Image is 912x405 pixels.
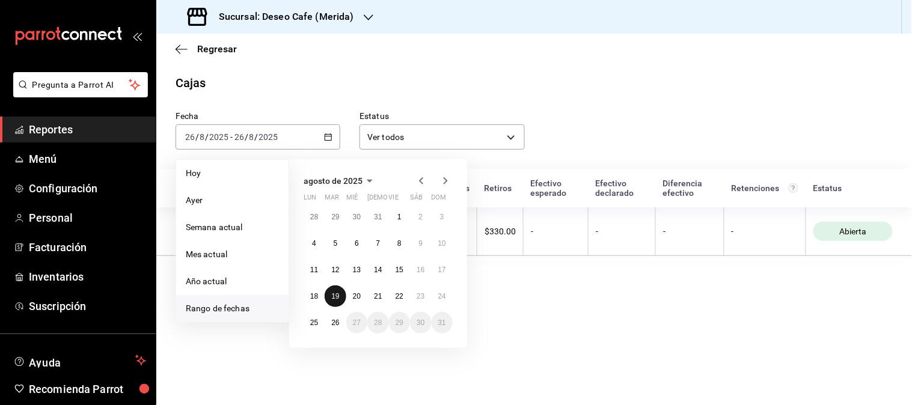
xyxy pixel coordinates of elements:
button: 26 de agosto de 2025 [325,312,346,333]
abbr: 31 de julio de 2025 [374,213,382,221]
abbr: 24 de agosto de 2025 [438,292,446,300]
abbr: 13 de agosto de 2025 [353,266,361,274]
button: 18 de agosto de 2025 [304,285,325,307]
button: 11 de agosto de 2025 [304,259,325,281]
abbr: sábado [410,193,423,206]
a: Pregunta a Parrot AI [8,87,148,100]
abbr: 26 de agosto de 2025 [331,318,339,327]
abbr: miércoles [346,193,358,206]
button: 23 de agosto de 2025 [410,285,431,307]
button: 31 de julio de 2025 [367,206,388,228]
button: agosto de 2025 [304,174,377,188]
button: 4 de agosto de 2025 [304,233,325,254]
button: 28 de julio de 2025 [304,206,325,228]
button: 30 de agosto de 2025 [410,312,431,333]
abbr: domingo [432,193,447,206]
span: / [195,132,199,142]
abbr: 27 de agosto de 2025 [353,318,361,327]
abbr: 19 de agosto de 2025 [331,292,339,300]
div: Diferencia efectivo [663,178,717,198]
span: Personal [29,210,146,226]
button: 6 de agosto de 2025 [346,233,367,254]
input: ---- [259,132,279,142]
abbr: 14 de agosto de 2025 [374,266,382,274]
button: 29 de agosto de 2025 [389,312,410,333]
abbr: 11 de agosto de 2025 [310,266,318,274]
abbr: 28 de agosto de 2025 [374,318,382,327]
span: Recomienda Parrot [29,381,146,397]
button: 15 de agosto de 2025 [389,259,410,281]
abbr: 31 de agosto de 2025 [438,318,446,327]
span: Suscripción [29,298,146,314]
input: -- [199,132,205,142]
abbr: 15 de agosto de 2025 [396,266,403,274]
button: 27 de agosto de 2025 [346,312,367,333]
span: - [230,132,233,142]
button: 8 de agosto de 2025 [389,233,410,254]
abbr: lunes [304,193,316,206]
span: agosto de 2025 [304,176,363,186]
button: 30 de julio de 2025 [346,206,367,228]
abbr: 30 de agosto de 2025 [417,318,424,327]
input: -- [185,132,195,142]
span: Configuración [29,180,146,196]
button: 31 de agosto de 2025 [432,312,453,333]
abbr: 23 de agosto de 2025 [417,292,424,300]
div: Efectivo esperado [531,178,581,198]
abbr: 9 de agosto de 2025 [418,239,423,248]
abbr: 4 de agosto de 2025 [312,239,316,248]
span: / [205,132,209,142]
span: Semana actual [186,221,279,234]
abbr: 10 de agosto de 2025 [438,239,446,248]
div: Ver todos [360,124,524,150]
div: - [596,227,648,236]
button: 16 de agosto de 2025 [410,259,431,281]
span: Pregunta a Parrot AI [32,79,129,91]
button: 21 de agosto de 2025 [367,285,388,307]
span: Ayer [186,194,279,207]
h3: Sucursal: Deseo Cafe (Merida) [209,10,354,24]
button: 22 de agosto de 2025 [389,285,410,307]
abbr: 25 de agosto de 2025 [310,318,318,327]
div: Retenciones [731,183,798,193]
abbr: 21 de agosto de 2025 [374,292,382,300]
abbr: 20 de agosto de 2025 [353,292,361,300]
abbr: 17 de agosto de 2025 [438,266,446,274]
span: Mes actual [186,248,279,261]
span: Regresar [197,43,237,55]
button: 7 de agosto de 2025 [367,233,388,254]
span: Rango de fechas [186,302,279,315]
abbr: 22 de agosto de 2025 [396,292,403,300]
button: open_drawer_menu [132,31,142,41]
span: Año actual [186,275,279,288]
button: 14 de agosto de 2025 [367,259,388,281]
button: 5 de agosto de 2025 [325,233,346,254]
button: 17 de agosto de 2025 [432,259,453,281]
abbr: jueves [367,193,438,206]
span: Ayuda [29,353,130,368]
div: Estatus [813,183,893,193]
span: / [255,132,259,142]
div: Retiros [485,183,516,193]
abbr: 5 de agosto de 2025 [334,239,338,248]
span: / [245,132,248,142]
span: Menú [29,151,146,167]
abbr: viernes [389,193,399,206]
svg: Total de retenciones de propinas registradas [789,183,798,193]
abbr: 18 de agosto de 2025 [310,292,318,300]
button: 19 de agosto de 2025 [325,285,346,307]
abbr: 8 de agosto de 2025 [397,239,402,248]
button: 25 de agosto de 2025 [304,312,325,333]
label: Fecha [176,112,340,121]
input: -- [249,132,255,142]
abbr: 1 de agosto de 2025 [397,213,402,221]
label: Estatus [360,112,524,121]
abbr: 16 de agosto de 2025 [417,266,424,274]
abbr: 29 de julio de 2025 [331,213,339,221]
button: 1 de agosto de 2025 [389,206,410,228]
div: - [663,227,717,236]
span: Reportes [29,121,146,138]
button: 3 de agosto de 2025 [432,206,453,228]
button: Regresar [176,43,237,55]
span: Hoy [186,167,279,180]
